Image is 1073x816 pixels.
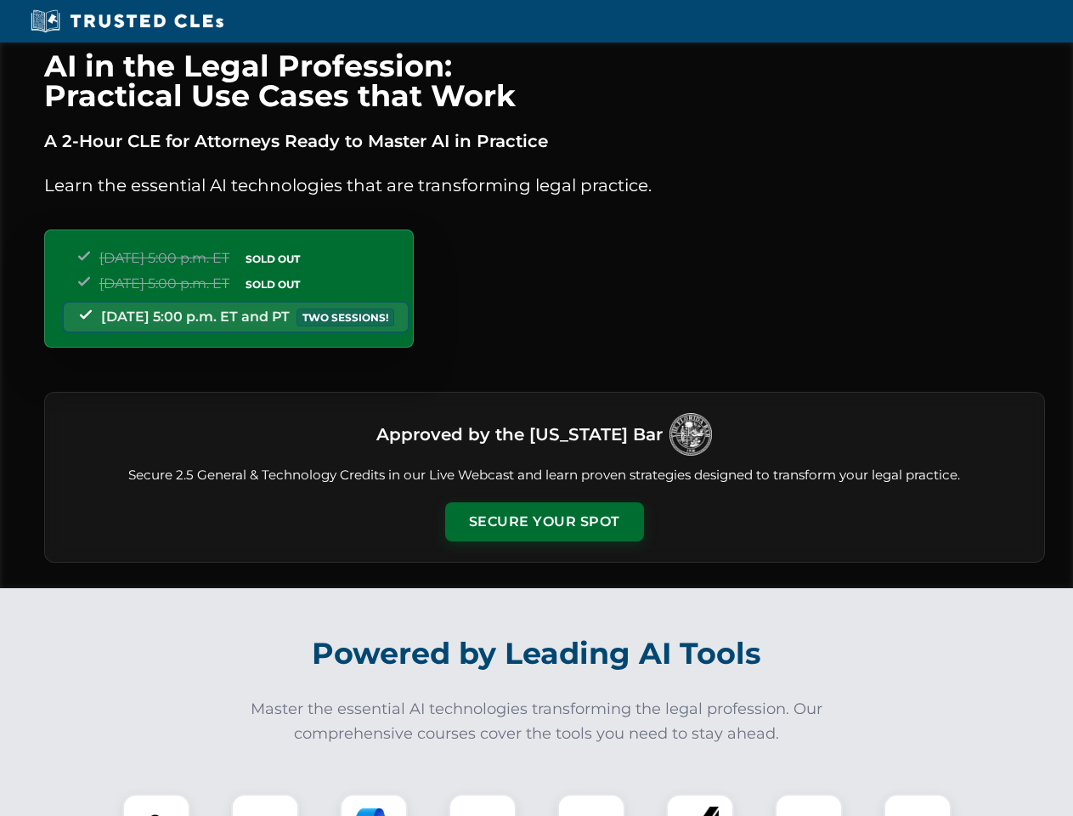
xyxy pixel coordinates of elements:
h2: Powered by Leading AI Tools [66,624,1008,683]
h1: AI in the Legal Profession: Practical Use Cases that Work [44,51,1045,110]
img: Logo [669,413,712,456]
span: SOLD OUT [240,275,306,293]
p: Secure 2.5 General & Technology Credits in our Live Webcast and learn proven strategies designed ... [65,466,1024,485]
h3: Approved by the [US_STATE] Bar [376,419,663,450]
span: SOLD OUT [240,250,306,268]
span: [DATE] 5:00 p.m. ET [99,250,229,266]
button: Secure Your Spot [445,502,644,541]
img: Trusted CLEs [25,8,229,34]
p: A 2-Hour CLE for Attorneys Ready to Master AI in Practice [44,127,1045,155]
span: [DATE] 5:00 p.m. ET [99,275,229,292]
p: Learn the essential AI technologies that are transforming legal practice. [44,172,1045,199]
p: Master the essential AI technologies transforming the legal profession. Our comprehensive courses... [240,697,834,746]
